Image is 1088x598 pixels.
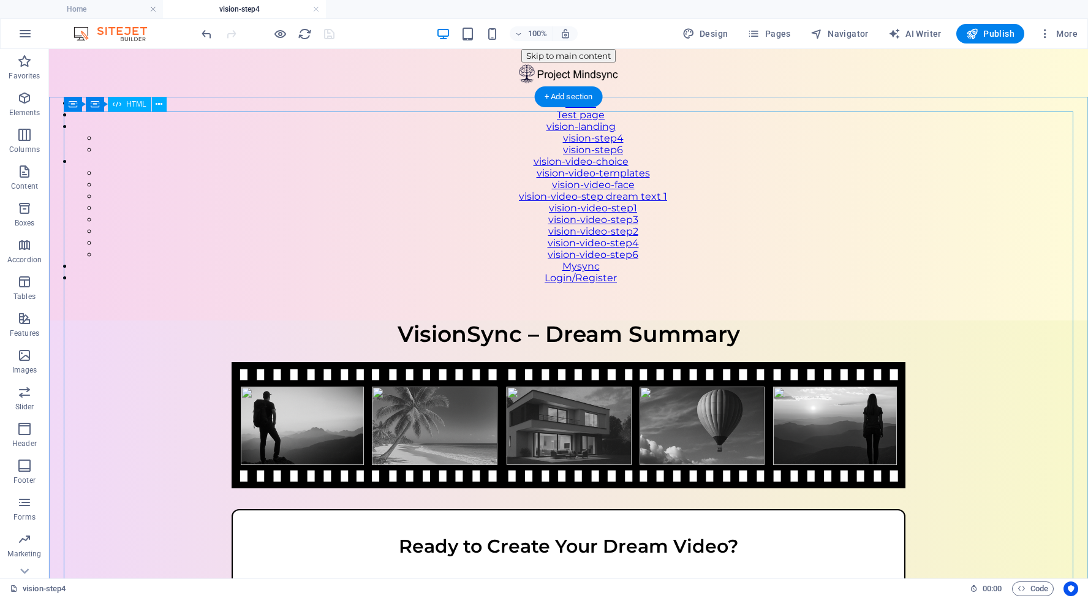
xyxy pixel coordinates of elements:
[11,181,38,191] p: Content
[126,100,146,108] span: HTML
[742,24,795,44] button: Pages
[1063,581,1078,596] button: Usercentrics
[1012,581,1054,596] button: Code
[560,28,571,39] i: On resize automatically adjust zoom level to fit chosen device.
[10,328,39,338] p: Features
[806,24,874,44] button: Navigator
[535,86,603,107] div: + Add section
[163,2,326,16] h4: vision-step4
[7,255,42,265] p: Accordion
[13,512,36,522] p: Forms
[682,28,728,40] span: Design
[510,26,553,41] button: 100%
[678,24,733,44] button: Design
[883,24,946,44] button: AI Writer
[9,108,40,118] p: Elements
[1039,28,1078,40] span: More
[13,292,36,301] p: Tables
[12,365,37,375] p: Images
[747,28,790,40] span: Pages
[991,584,993,593] span: :
[200,27,214,41] i: Undo: Change pages (Ctrl+Z)
[888,28,942,40] span: AI Writer
[15,218,35,228] p: Boxes
[528,26,548,41] h6: 100%
[199,26,214,41] button: undo
[12,439,37,449] p: Header
[9,145,40,154] p: Columns
[298,27,312,41] i: Reload page
[297,26,312,41] button: reload
[1018,581,1048,596] span: Code
[13,475,36,485] p: Footer
[970,581,1002,596] h6: Session time
[966,28,1014,40] span: Publish
[956,24,1024,44] button: Publish
[810,28,869,40] span: Navigator
[983,581,1002,596] span: 00 00
[9,71,40,81] p: Favorites
[7,549,41,559] p: Marketing
[678,24,733,44] div: Design (Ctrl+Alt+Y)
[70,26,162,41] img: Editor Logo
[15,402,34,412] p: Slider
[1034,24,1082,44] button: More
[10,581,66,596] a: Click to cancel selection. Double-click to open Pages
